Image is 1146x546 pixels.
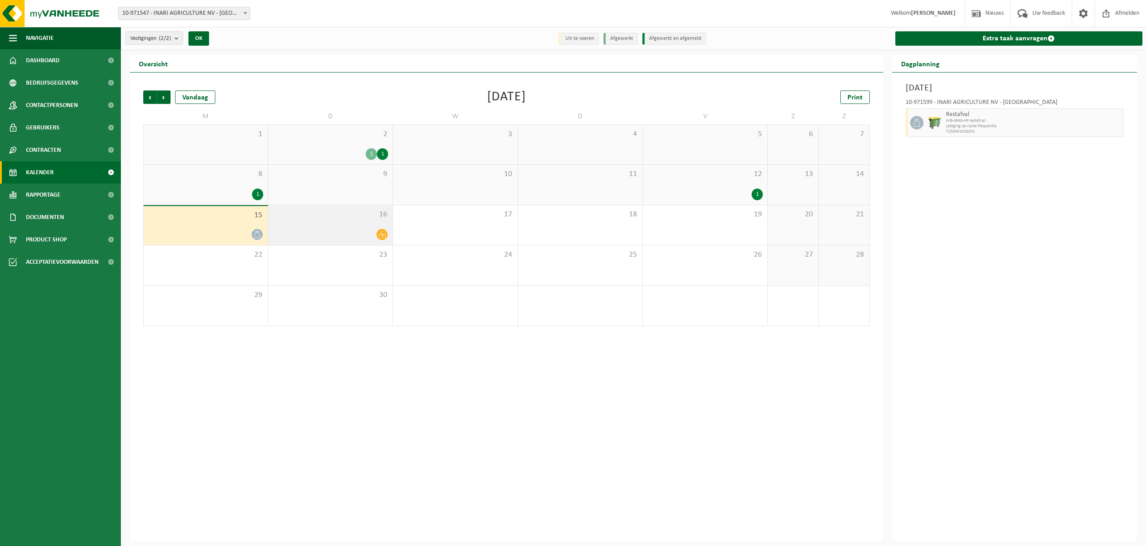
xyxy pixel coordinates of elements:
[273,169,388,179] span: 9
[273,250,388,260] span: 23
[273,210,388,219] span: 16
[366,148,377,160] div: 1
[647,210,763,219] span: 19
[772,169,814,179] span: 13
[823,250,865,260] span: 28
[125,31,183,45] button: Vestigingen(2/2)
[906,99,1124,108] div: 10-971599 - INARI AGRICULTURE NV - [GEOGRAPHIC_DATA]
[398,129,513,139] span: 3
[643,108,768,125] td: V
[603,33,638,45] li: Afgewerkt
[892,55,949,72] h2: Dagplanning
[26,94,78,116] span: Contactpersonen
[26,27,54,49] span: Navigatie
[823,210,865,219] span: 21
[26,139,61,161] span: Contracten
[130,55,177,72] h2: Overzicht
[559,33,599,45] li: Uit te voeren
[911,10,956,17] strong: [PERSON_NAME]
[647,169,763,179] span: 12
[642,33,706,45] li: Afgewerkt en afgemeld
[398,210,513,219] span: 17
[946,124,1121,129] span: Lediging op vaste frequentie
[148,250,263,260] span: 22
[752,189,763,200] div: 1
[518,108,643,125] td: D
[148,169,263,179] span: 8
[273,290,388,300] span: 30
[175,90,215,104] div: Vandaag
[118,7,250,20] span: 10-971547 - INARI AGRICULTURE NV - DEINZE
[823,129,865,139] span: 7
[647,129,763,139] span: 5
[768,108,819,125] td: Z
[130,32,171,45] span: Vestigingen
[26,184,60,206] span: Rapportage
[946,118,1121,124] span: WB-0660-HP restafval
[946,111,1121,118] span: Restafval
[273,129,388,139] span: 2
[157,90,171,104] span: Volgende
[148,290,263,300] span: 29
[148,211,263,220] span: 15
[522,169,638,179] span: 11
[393,108,518,125] td: W
[252,189,263,200] div: 1
[188,31,209,46] button: OK
[398,169,513,179] span: 10
[819,108,870,125] td: Z
[906,82,1124,95] h3: [DATE]
[26,116,60,139] span: Gebruikers
[772,129,814,139] span: 6
[119,7,250,20] span: 10-971547 - INARI AGRICULTURE NV - DEINZE
[26,206,64,228] span: Documenten
[148,129,263,139] span: 1
[840,90,870,104] a: Print
[26,228,67,251] span: Product Shop
[398,250,513,260] span: 24
[143,90,157,104] span: Vorige
[772,250,814,260] span: 27
[946,129,1121,134] span: T250001928531
[647,250,763,260] span: 26
[522,210,638,219] span: 18
[487,90,526,104] div: [DATE]
[847,94,863,101] span: Print
[26,72,78,94] span: Bedrijfsgegevens
[522,129,638,139] span: 4
[522,250,638,260] span: 25
[772,210,814,219] span: 20
[26,49,60,72] span: Dashboard
[377,148,388,160] div: 1
[895,31,1143,46] a: Extra taak aanvragen
[143,108,268,125] td: M
[159,35,171,41] count: (2/2)
[268,108,393,125] td: D
[26,251,98,273] span: Acceptatievoorwaarden
[26,161,54,184] span: Kalender
[823,169,865,179] span: 14
[928,116,941,129] img: WB-0660-HPE-GN-50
